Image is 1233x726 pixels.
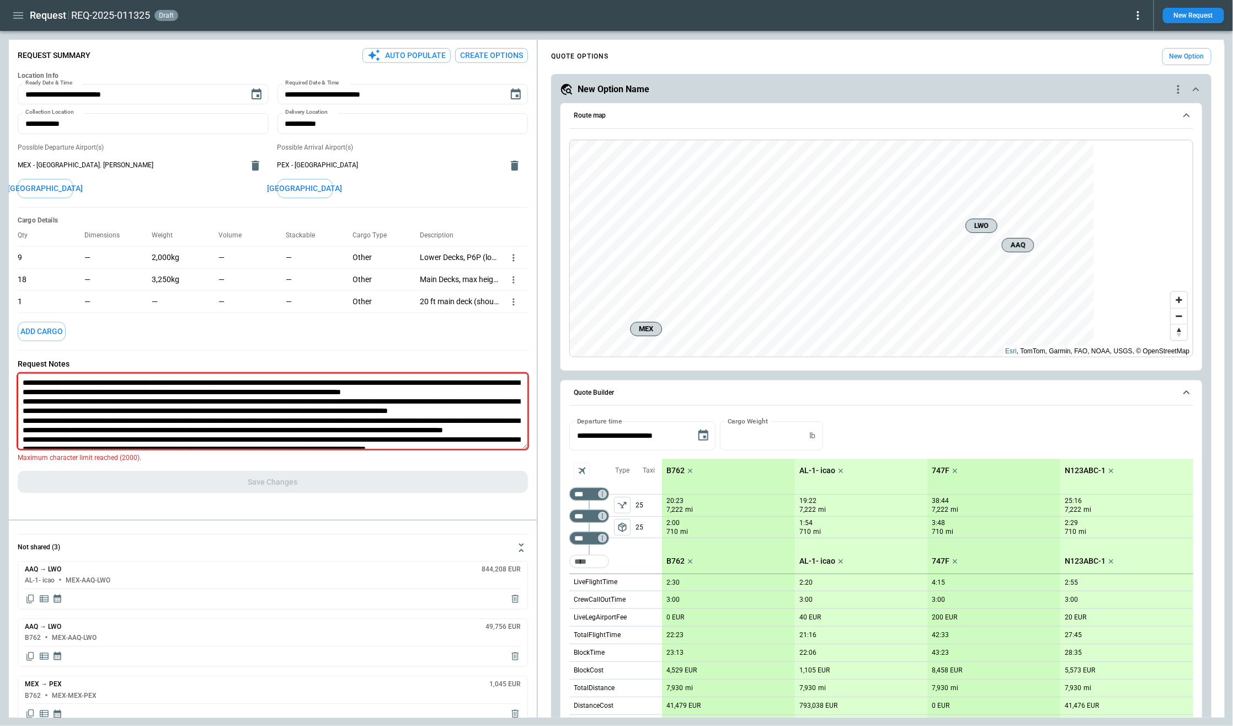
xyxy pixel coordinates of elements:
button: delete [504,155,526,177]
p: Weight [152,231,182,240]
p: mi [951,505,958,515]
p: B762 [666,466,685,475]
span: package_2 [617,522,628,533]
p: 27:45 [1065,631,1082,639]
button: left aligned [614,519,631,536]
p: 19:22 [799,497,816,505]
div: Other [353,290,420,312]
span: Copy quote content [25,708,36,719]
h6: Cargo Details [18,216,528,225]
h4: QUOTE OPTIONS [551,54,609,59]
p: Dimensions [85,231,129,240]
button: New Option [1162,48,1211,65]
h6: Quote Builder [574,389,614,396]
p: Other [353,253,412,262]
span: Type of sector [614,497,631,513]
p: TotalFlightTime [574,630,621,640]
h6: Location Info [18,72,528,80]
p: 710 [666,527,678,537]
div: Too short [569,555,609,568]
p: 25 [636,517,662,538]
span: draft [157,12,176,19]
p: 9 [18,253,22,262]
button: Choose date, selected date is Apr 21, 2026 [245,83,268,105]
p: 747F [932,557,949,566]
canvas: Map [570,140,1094,357]
div: Other [353,268,420,290]
p: LiveLegAirportFee [574,613,627,622]
button: New Request [1163,8,1224,23]
span: Delete quote [510,593,521,605]
div: Too short [569,487,609,501]
p: — [219,275,225,284]
p: 3:00 [666,596,680,604]
h6: MEX-MEX-PEX [52,692,97,699]
p: AL-1- icao [799,466,835,475]
p: BlockTime [574,648,605,658]
p: 7,222 [666,505,683,515]
p: — [85,297,143,306]
p: Maximum character limit reached (2000). [18,454,528,462]
button: Reset bearing to north [1171,324,1187,340]
span: MEX - [GEOGRAPHIC_DATA]. [PERSON_NAME] [18,161,242,170]
p: B762 [666,557,685,566]
p: 7,222 [799,505,816,515]
p: 7,930 [1065,684,1081,692]
p: 710 [1065,527,1076,537]
span: Copy quote content [25,651,36,662]
span: Delete quote [510,651,521,662]
button: left aligned [614,497,631,513]
div: No dimensions [85,246,152,268]
p: 2,000kg [152,253,179,262]
p: — [85,275,143,284]
h6: AL-1- icao [25,577,55,584]
p: Stackable [286,231,324,240]
label: Departure time [577,416,622,426]
h6: AAQ → LWO [25,566,61,573]
p: Lower Decks, P6P (lower deck, 96 inch x 125 inch) [420,253,499,262]
button: Choose date, selected date is Sep 8, 2025 [692,425,714,447]
p: 3:00 [799,596,813,604]
div: quote-option-actions [1172,83,1185,96]
p: mi [685,683,693,693]
button: Create Options [455,48,528,63]
p: TotalDistance [574,683,615,693]
p: 710 [932,527,943,537]
a: Esri [1006,347,1017,355]
p: 38:44 [932,497,949,505]
p: 710 [799,527,811,537]
p: 23:13 [666,649,684,657]
button: [GEOGRAPHIC_DATA] [18,179,73,198]
p: mi [1083,505,1091,515]
p: 1:54 [799,519,813,527]
p: Other [353,275,412,284]
p: N123ABC-1 [1065,557,1106,566]
h6: B762 [25,692,41,699]
p: 1,105 EUR [799,666,830,675]
p: 4,529 EUR [666,666,697,675]
div: 20 ft main deck (should be under 96 inches height and not too heavy) [420,290,508,312]
p: Possible Arrival Airport(s) [277,143,529,152]
p: mi [685,505,693,515]
p: Qty [18,231,36,240]
p: mi [951,683,958,693]
p: LiveFlightTime [574,577,617,587]
p: — [286,253,292,262]
h1: Request [30,9,66,22]
p: — [286,275,292,284]
span: Display quote schedule [52,593,62,605]
span: Display detailed quote content [39,593,50,605]
span: Display detailed quote content [39,651,50,662]
p: 25:16 [1065,497,1082,505]
button: Add Cargo [18,322,66,341]
p: 747F [932,466,949,475]
button: delete [244,155,266,177]
p: 4:15 [932,579,945,587]
p: 7,930 [932,684,948,692]
p: mi [818,505,826,515]
p: 41,479 EUR [666,702,701,710]
p: 0 EUR [932,702,949,710]
div: Other [353,246,420,268]
p: 1 [18,297,22,306]
div: Too short [569,532,609,545]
